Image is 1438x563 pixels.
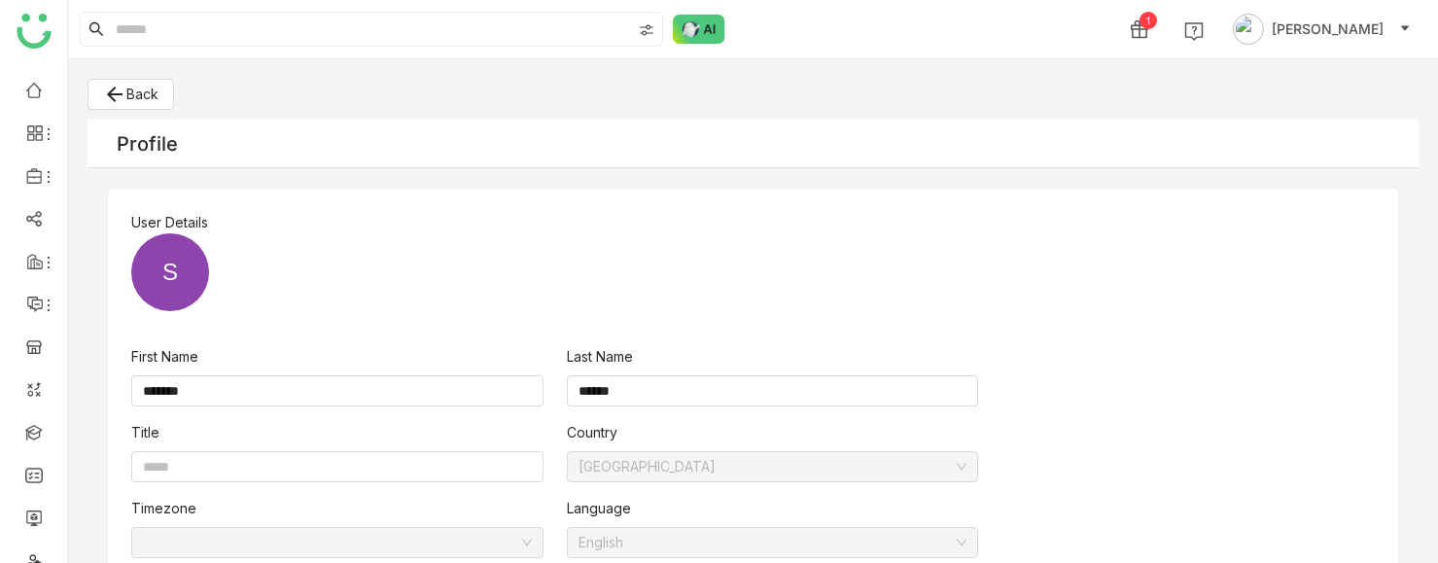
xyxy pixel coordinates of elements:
label: Last Name [567,346,633,368]
img: help.svg [1184,21,1204,41]
img: logo [17,14,52,49]
button: [PERSON_NAME] [1229,14,1415,45]
img: search-type.svg [639,22,654,38]
label: Language [567,498,631,519]
img: ask-buddy-normal.svg [673,15,725,44]
img: avatar [1233,14,1264,45]
div: Profile [117,132,178,156]
span: Back [126,84,158,105]
div: 1 [1140,12,1157,29]
label: Country [567,422,617,443]
div: S [131,233,209,311]
label: Timezone [131,498,196,519]
span: [PERSON_NAME] [1272,18,1384,40]
label: First Name [131,346,198,368]
i: arrow_back [103,83,126,106]
div: User Details [131,212,1375,233]
nz-select-item: United States [579,452,967,481]
nz-select-item: English [579,528,967,557]
label: Title [131,422,159,443]
button: Back [88,79,174,110]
